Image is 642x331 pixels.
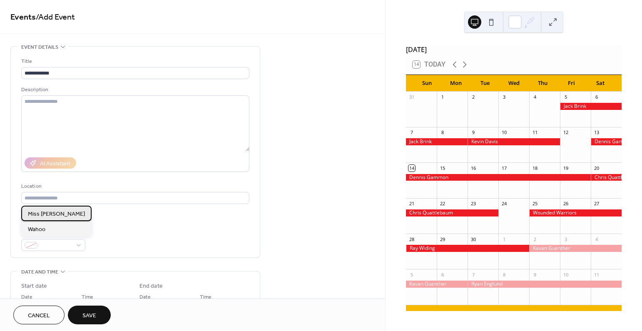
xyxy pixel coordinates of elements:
[68,306,111,324] button: Save
[406,281,468,288] div: Kavan Guenther
[406,174,591,181] div: Dennis Gammon
[21,268,58,276] span: Date and time
[501,271,507,278] div: 8
[439,271,445,278] div: 6
[439,165,445,171] div: 15
[562,201,569,207] div: 26
[82,311,96,320] span: Save
[408,165,415,171] div: 14
[200,293,212,301] span: Time
[562,165,569,171] div: 19
[139,293,151,301] span: Date
[13,306,65,324] button: Cancel
[529,209,622,217] div: Wounded Warriors
[439,129,445,136] div: 8
[406,209,498,217] div: Chris Quattlebaum
[36,9,75,25] span: / Add Event
[468,281,622,288] div: Ryan Englund
[470,75,499,92] div: Tue
[532,129,538,136] div: 11
[139,282,163,291] div: End date
[501,129,507,136] div: 10
[532,271,538,278] div: 9
[82,293,93,301] span: Time
[28,225,45,234] span: Wahoo
[528,75,557,92] div: Thu
[21,282,47,291] div: Start date
[439,94,445,100] div: 1
[532,236,538,242] div: 2
[470,129,476,136] div: 9
[408,94,415,100] div: 31
[501,94,507,100] div: 3
[593,271,600,278] div: 11
[21,57,248,66] div: Title
[499,75,528,92] div: Wed
[593,236,600,242] div: 4
[408,271,415,278] div: 5
[10,9,36,25] a: Events
[501,236,507,242] div: 1
[470,236,476,242] div: 30
[532,165,538,171] div: 18
[470,165,476,171] div: 16
[562,94,569,100] div: 5
[593,165,600,171] div: 20
[586,75,615,92] div: Sat
[406,245,529,252] div: Ray Widing
[560,103,622,110] div: Jack Brink
[593,201,600,207] div: 27
[439,201,445,207] div: 22
[28,311,50,320] span: Cancel
[21,182,248,191] div: Location
[562,129,569,136] div: 12
[21,43,58,52] span: Event details
[21,229,84,238] div: Event color
[532,201,538,207] div: 25
[468,138,560,145] div: Kevin Davis
[501,165,507,171] div: 17
[406,45,622,55] div: [DATE]
[21,85,248,94] div: Description
[562,271,569,278] div: 10
[470,271,476,278] div: 7
[591,174,622,181] div: Chris Quattlebaum
[529,245,622,252] div: Kavan Guenther
[28,210,85,219] span: Miss [PERSON_NAME]
[591,138,622,145] div: Dennis Gammon
[408,236,415,242] div: 28
[470,94,476,100] div: 2
[442,75,470,92] div: Mon
[406,138,468,145] div: Jack Brink
[501,201,507,207] div: 24
[562,236,569,242] div: 3
[408,201,415,207] div: 21
[532,94,538,100] div: 4
[408,129,415,136] div: 7
[593,129,600,136] div: 13
[557,75,586,92] div: Fri
[470,201,476,207] div: 23
[413,75,441,92] div: Sun
[593,94,600,100] div: 6
[439,236,445,242] div: 29
[21,293,32,301] span: Date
